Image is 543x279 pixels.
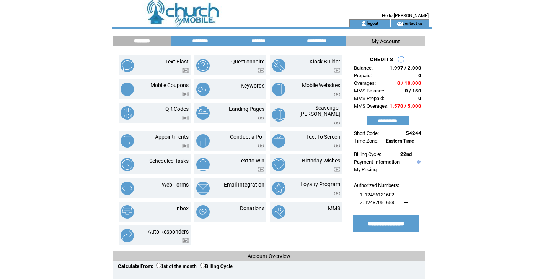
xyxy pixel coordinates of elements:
[334,191,340,195] img: video.png
[390,65,421,71] span: 1,997 / 2,000
[360,192,394,198] span: 1. 12486131602
[354,88,385,94] span: MMS Balance:
[258,167,264,172] img: video.png
[354,65,373,71] span: Balance:
[354,138,378,144] span: Time Zone:
[121,106,134,120] img: qr-codes.png
[272,158,285,171] img: birthday-wishes.png
[354,151,381,157] span: Billing Cycle:
[354,182,399,188] span: Authorized Numbers:
[196,83,210,96] img: keywords.png
[258,116,264,120] img: video.png
[272,182,285,195] img: loyalty-program.png
[182,68,189,73] img: video.png
[238,157,264,164] a: Text to Win
[258,68,264,73] img: video.png
[224,182,264,188] a: Email Integration
[300,181,340,187] a: Loyalty Program
[196,205,210,219] img: donations.png
[328,205,340,211] a: MMS
[240,205,264,211] a: Donations
[155,134,189,140] a: Appointments
[272,59,285,72] img: kiosk-builder.png
[354,167,377,172] a: My Pricing
[165,58,189,65] a: Text Blast
[334,68,340,73] img: video.png
[182,116,189,120] img: video.png
[156,264,197,269] label: 1st of the month
[310,58,340,65] a: Kiosk Builder
[403,21,423,26] a: contact us
[334,167,340,172] img: video.png
[367,21,378,26] a: logout
[121,229,134,242] img: auto-responders.png
[162,182,189,188] a: Web Forms
[418,96,421,101] span: 0
[299,105,340,117] a: Scavenger [PERSON_NAME]
[149,158,189,164] a: Scheduled Tasks
[354,103,388,109] span: MMS Overages:
[354,96,384,101] span: MMS Prepaid:
[258,144,264,148] img: video.png
[397,21,403,27] img: contact_us_icon.gif
[118,263,153,269] span: Calculate From:
[354,130,379,136] span: Short Code:
[370,57,393,62] span: CREDITS
[175,205,189,211] a: Inbox
[361,21,367,27] img: account_icon.gif
[386,138,414,144] span: Eastern Time
[121,59,134,72] img: text-blast.png
[354,159,400,165] a: Payment Information
[405,88,421,94] span: 0 / 150
[302,82,340,88] a: Mobile Websites
[372,38,400,44] span: My Account
[121,134,134,148] img: appointments.png
[196,106,210,120] img: landing-pages.png
[400,151,412,157] span: 22nd
[306,134,340,140] a: Text To Screen
[231,58,264,65] a: Questionnaire
[196,134,210,148] img: conduct-a-poll.png
[200,263,205,268] input: Billing Cycle
[334,92,340,96] img: video.png
[156,263,161,268] input: 1st of the month
[121,182,134,195] img: web-forms.png
[230,134,264,140] a: Conduct a Poll
[334,121,340,125] img: video.png
[390,103,421,109] span: 1,570 / 5,000
[382,13,429,18] span: Hello [PERSON_NAME]
[272,205,285,219] img: mms.png
[150,82,189,88] a: Mobile Coupons
[182,144,189,148] img: video.png
[248,253,290,259] span: Account Overview
[121,83,134,96] img: mobile-coupons.png
[302,157,340,164] a: Birthday Wishes
[272,134,285,148] img: text-to-screen.png
[182,92,189,96] img: video.png
[241,83,264,89] a: Keywords
[196,158,210,171] img: text-to-win.png
[418,73,421,78] span: 0
[406,130,421,136] span: 54244
[354,80,376,86] span: Overages:
[360,200,394,205] span: 2. 12487051658
[272,83,285,96] img: mobile-websites.png
[229,106,264,112] a: Landing Pages
[165,106,189,112] a: QR Codes
[415,160,421,164] img: help.gif
[196,182,210,195] img: email-integration.png
[354,73,372,78] span: Prepaid:
[196,59,210,72] img: questionnaire.png
[148,229,189,235] a: Auto Responders
[182,238,189,243] img: video.png
[272,108,285,122] img: scavenger-hunt.png
[200,264,233,269] label: Billing Cycle
[121,158,134,171] img: scheduled-tasks.png
[397,80,421,86] span: 0 / 10,000
[121,205,134,219] img: inbox.png
[334,144,340,148] img: video.png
